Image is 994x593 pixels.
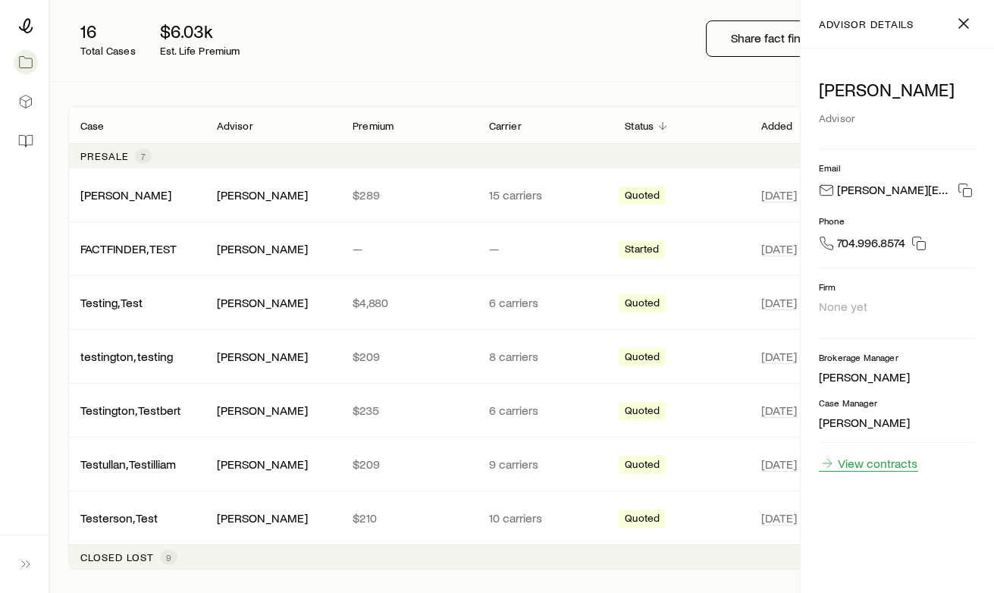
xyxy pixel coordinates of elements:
[160,20,240,42] p: $6.03k
[761,295,797,310] span: [DATE]
[217,457,308,472] div: [PERSON_NAME]
[353,120,394,132] p: Premium
[80,187,171,202] a: [PERSON_NAME]
[80,349,173,363] a: testington, testing
[80,551,154,563] p: Closed lost
[489,120,522,132] p: Carrier
[819,215,976,227] p: Phone
[819,106,976,130] div: Advisor
[625,404,660,420] span: Quoted
[625,512,660,528] span: Quoted
[706,20,843,57] button: Share fact finder
[217,295,308,311] div: [PERSON_NAME]
[160,45,240,57] p: Est. Life Premium
[353,510,465,526] p: $210
[80,150,129,162] p: Presale
[761,349,797,364] span: [DATE]
[353,241,465,256] p: —
[353,403,465,418] p: $235
[353,349,465,364] p: $209
[489,403,601,418] p: 6 carriers
[489,295,601,310] p: 6 carriers
[489,349,601,364] p: 8 carriers
[141,150,146,162] span: 7
[80,457,176,472] div: Testullan, Testilliam
[217,187,308,203] div: [PERSON_NAME]
[80,403,181,417] a: Testington, Testbert
[80,403,181,419] div: Testington, Testbert
[761,403,797,418] span: [DATE]
[80,20,136,42] p: 16
[80,295,143,311] div: Testing, Test
[819,369,976,384] p: [PERSON_NAME]
[819,162,976,174] p: Email
[819,299,976,314] p: None yet
[625,350,660,366] span: Quoted
[353,295,465,310] p: $4,880
[819,455,918,472] a: View contracts
[80,457,176,471] a: Testullan, Testilliam
[80,187,171,203] div: [PERSON_NAME]
[819,397,976,409] p: Case Manager
[625,243,659,259] span: Started
[837,235,905,256] span: 704.996.8574
[80,295,143,309] a: Testing, Test
[80,45,136,57] p: Total Cases
[489,241,601,256] p: —
[80,241,177,256] a: FACTFINDER, TEST
[489,510,601,526] p: 10 carriers
[217,403,308,419] div: [PERSON_NAME]
[217,349,308,365] div: [PERSON_NAME]
[80,120,105,132] p: Case
[761,187,797,202] span: [DATE]
[217,510,308,526] div: [PERSON_NAME]
[80,510,158,525] a: Testerson, Test
[819,351,976,363] p: Brokerage Manager
[625,189,660,205] span: Quoted
[625,120,654,132] p: Status
[761,120,793,132] p: Added
[353,187,465,202] p: $289
[217,120,253,132] p: Advisor
[80,510,158,526] div: Testerson, Test
[819,79,976,100] p: [PERSON_NAME]
[217,241,308,257] div: [PERSON_NAME]
[68,106,976,569] div: Client cases
[489,457,601,472] p: 9 carriers
[166,551,171,563] span: 9
[625,458,660,474] span: Quoted
[80,349,173,365] div: testington, testing
[837,182,952,202] p: [PERSON_NAME][EMAIL_ADDRESS][DOMAIN_NAME]
[819,281,976,293] p: Firm
[353,457,465,472] p: $209
[761,510,797,526] span: [DATE]
[625,296,660,312] span: Quoted
[489,187,601,202] p: 15 carriers
[80,241,177,257] div: FACTFINDER, TEST
[731,30,818,45] p: Share fact finder
[819,415,976,430] p: [PERSON_NAME]
[761,241,797,256] span: [DATE]
[761,457,797,472] span: [DATE]
[819,18,914,30] p: advisor details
